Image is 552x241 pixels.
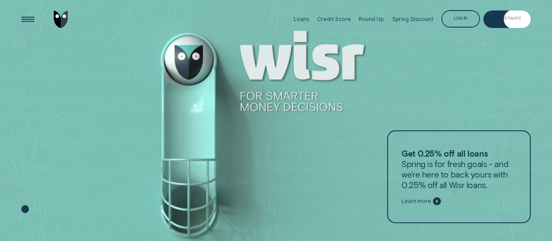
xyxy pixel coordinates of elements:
p: Spring is for fresh goals - and we’re here to back yours with 0.25% off all Wisr loans. [401,148,516,190]
span: Learn more [401,198,431,205]
div: Spring Discount [392,16,433,22]
button: Open Menu [19,10,37,28]
button: Log in [441,10,480,28]
div: Loans [294,16,309,22]
div: Credit Score [317,16,351,22]
strong: Get 0.25% off all loans [401,148,487,158]
img: Wisr [54,10,68,28]
div: Get Estimate [493,17,521,20]
div: Round Up [359,16,384,22]
a: Get Estimate [483,10,531,28]
a: Get 0.25% off all loansSpring is for fresh goals - and we’re here to back yours with 0.25% off al... [387,130,531,223]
